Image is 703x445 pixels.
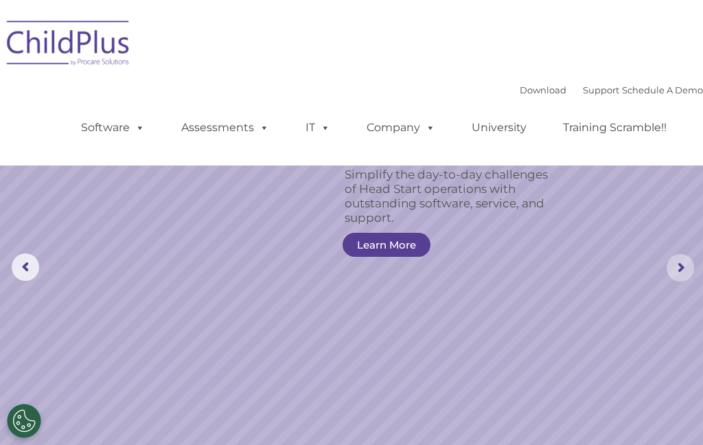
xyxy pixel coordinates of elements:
[549,114,680,141] a: Training Scramble!!
[458,114,540,141] a: University
[292,114,344,141] a: IT
[7,404,41,438] button: Cookies Settings
[583,84,619,95] a: Support
[168,114,283,141] a: Assessments
[343,233,430,257] a: Learn More
[520,84,566,95] a: Download
[345,168,551,225] rs-layer: Simplify the day-to-day challenges of Head Start operations with outstanding software, service, a...
[622,84,703,95] a: Schedule A Demo
[353,114,449,141] a: Company
[67,114,159,141] a: Software
[520,84,703,95] font: |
